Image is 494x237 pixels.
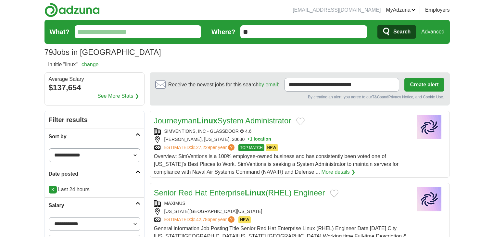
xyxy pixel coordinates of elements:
[425,6,450,14] a: Employers
[322,168,356,176] a: More details ❯
[197,116,218,125] strong: Linux
[211,27,235,37] label: Where?
[82,62,99,67] a: change
[48,61,99,69] h2: in title "linux"
[154,154,399,175] span: Overview: SimVentions is a 100% employee-owned business and has consistently been voted one of [U...
[330,190,338,197] button: Add to favorite jobs
[421,25,444,38] a: Advanced
[154,200,408,207] div: MAXIMUS
[228,144,234,151] span: ?
[413,115,446,139] img: Company logo
[154,188,325,197] a: Senior Red Hat EnterpriseLinux(RHEL) Engineer
[44,48,161,56] h1: Jobs in [GEOGRAPHIC_DATA]
[259,82,278,87] a: by email
[293,6,381,14] li: [EMAIL_ADDRESS][DOMAIN_NAME]
[49,77,140,82] div: Average Salary
[245,188,266,197] strong: Linux
[238,216,251,223] span: NEW
[45,129,144,144] a: Sort by
[238,144,264,151] span: TOP MATCH
[154,128,408,135] div: SIMVENTIONS, INC - GLASSDOOR ✪ 4.6
[154,136,408,143] div: [PERSON_NAME], [US_STATE], 20630
[247,136,271,143] button: +1 location
[228,216,234,223] span: ?
[45,111,144,129] h2: Filter results
[164,216,236,223] a: ESTIMATED:$142,786per year?
[168,81,279,89] span: Receive the newest jobs for this search :
[386,6,416,14] a: MyAdzuna
[154,116,291,125] a: JourneymanLinuxSystem Administrator
[45,197,144,213] a: Salary
[49,202,135,209] h2: Salary
[50,27,70,37] label: What?
[49,170,135,178] h2: Date posted
[393,25,411,38] span: Search
[388,95,413,99] a: Privacy Notice
[44,3,100,17] img: Adzuna logo
[45,166,144,182] a: Date posted
[154,208,408,215] div: [US_STATE][GEOGRAPHIC_DATA][US_STATE]
[49,133,135,141] h2: Sort by
[49,82,140,94] div: $137,654
[44,46,53,58] span: 79
[191,145,210,150] span: $127,229
[377,25,416,39] button: Search
[296,118,305,125] button: Add to favorite jobs
[97,92,139,100] a: See More Stats ❯
[49,186,140,193] p: Last 24 hours
[404,78,444,92] button: Create alert
[266,144,278,151] span: NEW
[191,217,210,222] span: $142,786
[155,94,444,100] div: By creating an alert, you agree to our and , and Cookie Use.
[372,95,382,99] a: T&Cs
[413,187,446,211] img: Company logo
[247,136,250,143] span: +
[49,186,57,193] a: X
[164,144,236,151] a: ESTIMATED:$127,229per year?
